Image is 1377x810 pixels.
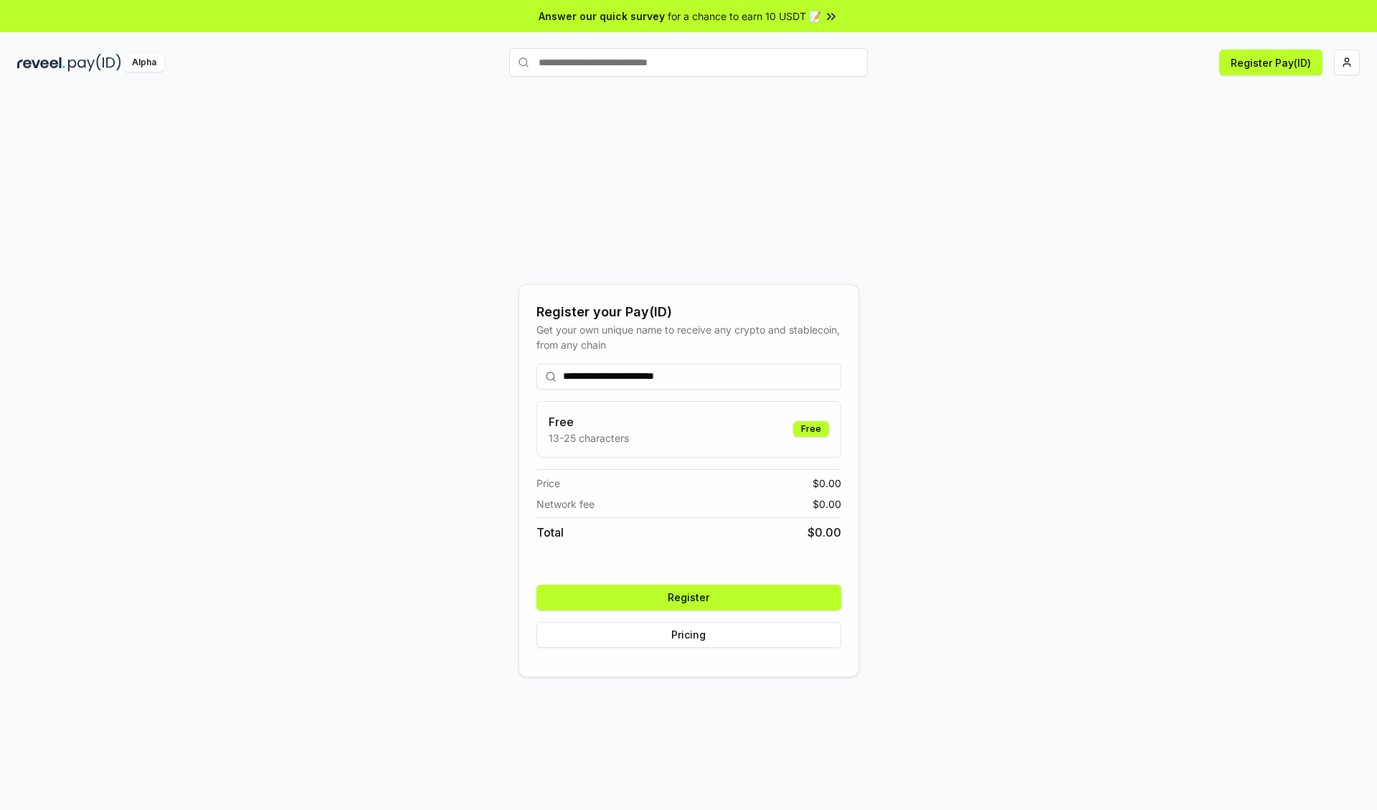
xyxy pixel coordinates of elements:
[536,322,841,352] div: Get your own unique name to receive any crypto and stablecoin, from any chain
[549,413,629,430] h3: Free
[536,585,841,611] button: Register
[808,524,841,541] span: $ 0.00
[1219,50,1322,75] button: Register Pay(ID)
[813,496,841,512] span: $ 0.00
[536,496,595,512] span: Network fee
[124,54,164,72] div: Alpha
[668,9,821,24] span: for a chance to earn 10 USDT 📝
[793,421,829,437] div: Free
[539,9,665,24] span: Answer our quick survey
[536,524,564,541] span: Total
[536,622,841,648] button: Pricing
[536,302,841,322] div: Register your Pay(ID)
[68,54,121,72] img: pay_id
[813,476,841,491] span: $ 0.00
[549,430,629,446] p: 13-25 characters
[536,476,560,491] span: Price
[17,54,65,72] img: reveel_dark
